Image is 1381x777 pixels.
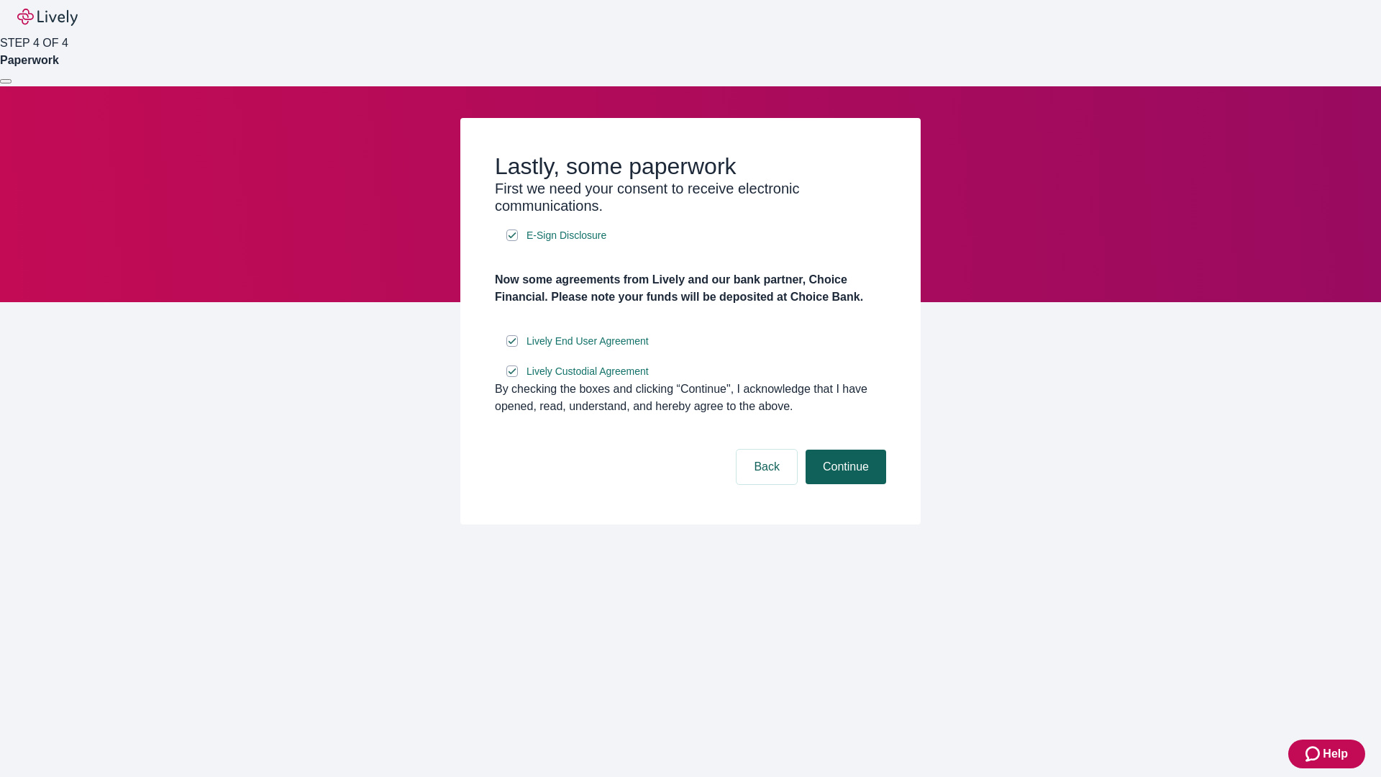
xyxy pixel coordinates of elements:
h4: Now some agreements from Lively and our bank partner, Choice Financial. Please note your funds wi... [495,271,886,306]
h2: Lastly, some paperwork [495,153,886,180]
svg: Zendesk support icon [1305,745,1323,763]
a: e-sign disclosure document [524,332,652,350]
img: Lively [17,9,78,26]
span: Lively End User Agreement [527,334,649,349]
span: E-Sign Disclosure [527,228,606,243]
div: By checking the boxes and clicking “Continue", I acknowledge that I have opened, read, understand... [495,381,886,415]
span: Lively Custodial Agreement [527,364,649,379]
button: Zendesk support iconHelp [1288,740,1365,768]
a: e-sign disclosure document [524,227,609,245]
h3: First we need your consent to receive electronic communications. [495,180,886,214]
button: Back [737,450,797,484]
button: Continue [806,450,886,484]
a: e-sign disclosure document [524,363,652,381]
span: Help [1323,745,1348,763]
